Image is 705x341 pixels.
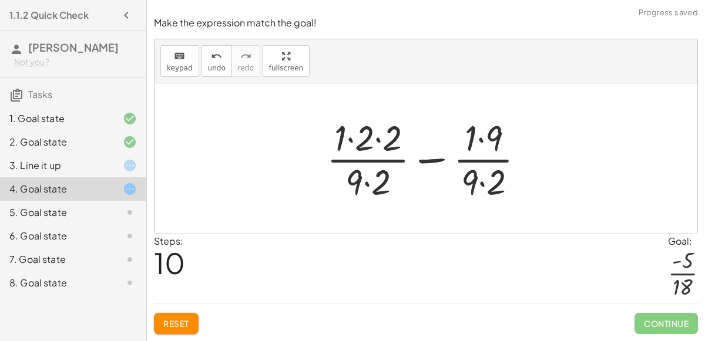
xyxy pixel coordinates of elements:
[123,252,137,266] i: Task not started.
[14,56,137,68] div: Not you?
[154,235,183,247] label: Steps:
[263,45,310,77] button: fullscreen
[639,7,698,19] span: Progress saved
[211,49,222,63] i: undo
[123,205,137,220] i: Task not started.
[154,313,199,334] button: Reset
[123,135,137,149] i: Task finished and correct.
[123,112,137,126] i: Task finished and correct.
[269,64,303,72] span: fullscreen
[9,182,104,196] div: 4. Goal state
[238,64,254,72] span: redo
[163,318,189,329] span: Reset
[9,112,104,126] div: 1. Goal state
[231,45,260,77] button: redoredo
[123,276,137,290] i: Task not started.
[9,205,104,220] div: 5. Goal state
[160,45,199,77] button: keyboardkeypad
[9,229,104,243] div: 6. Goal state
[167,64,193,72] span: keypad
[208,64,226,72] span: undo
[9,158,104,173] div: 3. Line it up
[9,252,104,266] div: 7. Goal state
[28,40,119,54] span: [PERSON_NAME]
[9,8,89,22] h4: 1.1.2 Quick Check
[154,16,698,30] p: Make the expression match the goal!
[174,49,185,63] i: keyboard
[123,158,137,173] i: Task started.
[202,45,232,77] button: undoundo
[9,135,104,149] div: 2. Goal state
[28,88,52,100] span: Tasks
[154,245,185,281] span: 10
[123,182,137,196] i: Task started.
[668,234,698,248] div: Goal:
[123,229,137,243] i: Task not started.
[240,49,251,63] i: redo
[9,276,104,290] div: 8. Goal state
